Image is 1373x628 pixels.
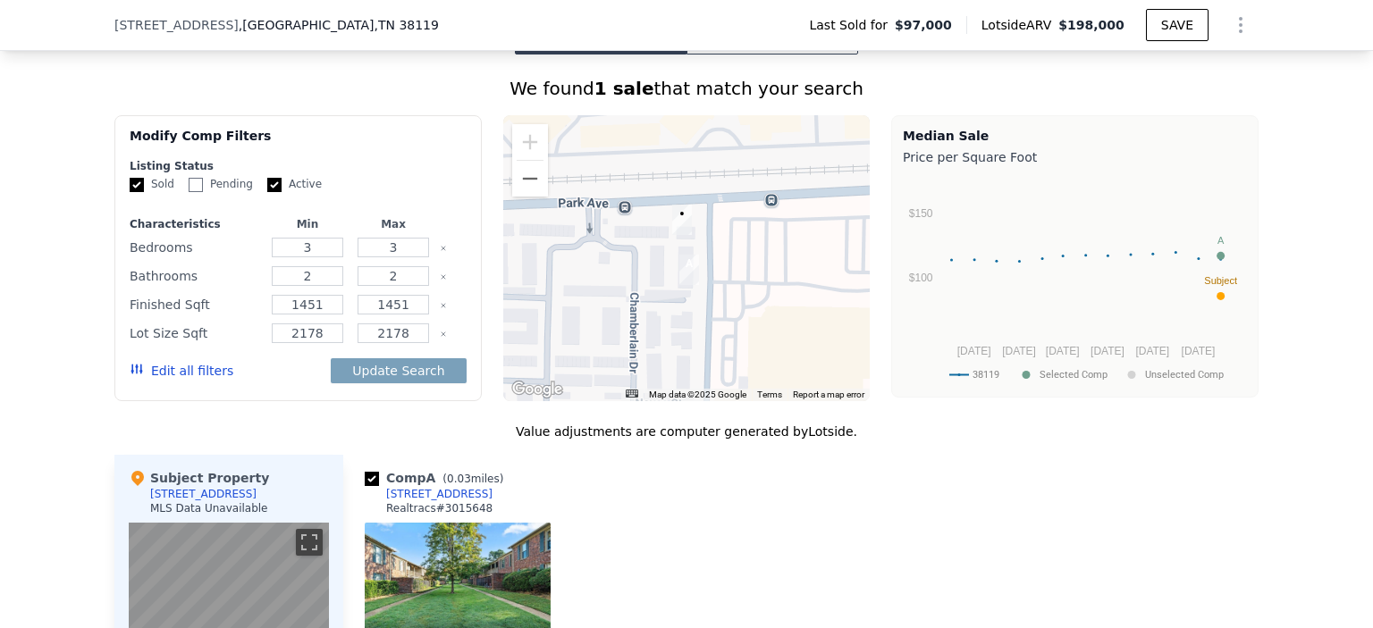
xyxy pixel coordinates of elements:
[512,161,548,197] button: Zoom out
[440,302,447,309] button: Clear
[365,487,493,501] a: [STREET_ADDRESS]
[903,145,1247,170] div: Price per Square Foot
[130,177,174,192] label: Sold
[267,178,282,192] input: Active
[793,389,864,399] a: Report a map error
[150,487,257,501] div: [STREET_ADDRESS]
[435,473,510,485] span: ( miles)
[130,362,233,380] button: Edit all filters
[508,378,567,401] a: Open this area in Google Maps (opens a new window)
[267,177,322,192] label: Active
[1058,18,1125,32] span: $198,000
[649,389,746,399] span: Map data ©2025 Google
[189,177,253,192] label: Pending
[129,469,269,487] div: Subject Property
[973,369,999,381] text: 38119
[909,207,933,220] text: $150
[809,16,895,34] span: Last Sold for
[239,16,439,34] span: , [GEOGRAPHIC_DATA]
[1135,345,1169,357] text: [DATE]
[440,245,447,252] button: Clear
[1217,235,1225,246] text: A
[909,272,933,284] text: $100
[981,16,1058,34] span: Lotside ARV
[386,487,493,501] div: [STREET_ADDRESS]
[130,159,467,173] div: Listing Status
[440,273,447,281] button: Clear
[150,501,268,515] div: MLS Data Unavailable
[512,124,548,160] button: Zoom in
[1182,345,1216,357] text: [DATE]
[354,217,433,231] div: Max
[1040,369,1108,381] text: Selected Comp
[130,178,144,192] input: Sold
[903,170,1247,393] svg: A chart.
[626,389,638,398] button: Keyboard shortcuts
[757,389,782,399] a: Terms (opens in new tab)
[114,423,1259,440] div: Value adjustments are computer generated by Lotside .
[440,331,447,338] button: Clear
[1145,369,1224,381] text: Unselected Comp
[296,529,323,556] button: Toggle fullscreen view
[672,205,692,235] div: 5921 Park Ave Apt 3
[130,321,261,346] div: Lot Size Sqft
[1223,7,1259,43] button: Show Options
[1046,345,1080,357] text: [DATE]
[365,469,510,487] div: Comp A
[957,345,991,357] text: [DATE]
[130,264,261,289] div: Bathrooms
[386,501,493,515] div: Realtracs # 3015648
[374,18,438,32] span: , TN 38119
[1146,9,1209,41] button: SAVE
[1002,345,1036,357] text: [DATE]
[447,473,471,485] span: 0.03
[679,255,699,285] div: 5920 Julion Ct Apt 4
[903,127,1247,145] div: Median Sale
[268,217,347,231] div: Min
[1204,275,1237,286] text: Subject
[114,16,239,34] span: [STREET_ADDRESS]
[114,76,1259,101] div: We found that match your search
[130,292,261,317] div: Finished Sqft
[1091,345,1125,357] text: [DATE]
[508,378,567,401] img: Google
[331,358,466,383] button: Update Search
[895,16,952,34] span: $97,000
[189,178,203,192] input: Pending
[130,235,261,260] div: Bedrooms
[130,127,467,159] div: Modify Comp Filters
[594,78,654,99] strong: 1 sale
[130,217,261,231] div: Characteristics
